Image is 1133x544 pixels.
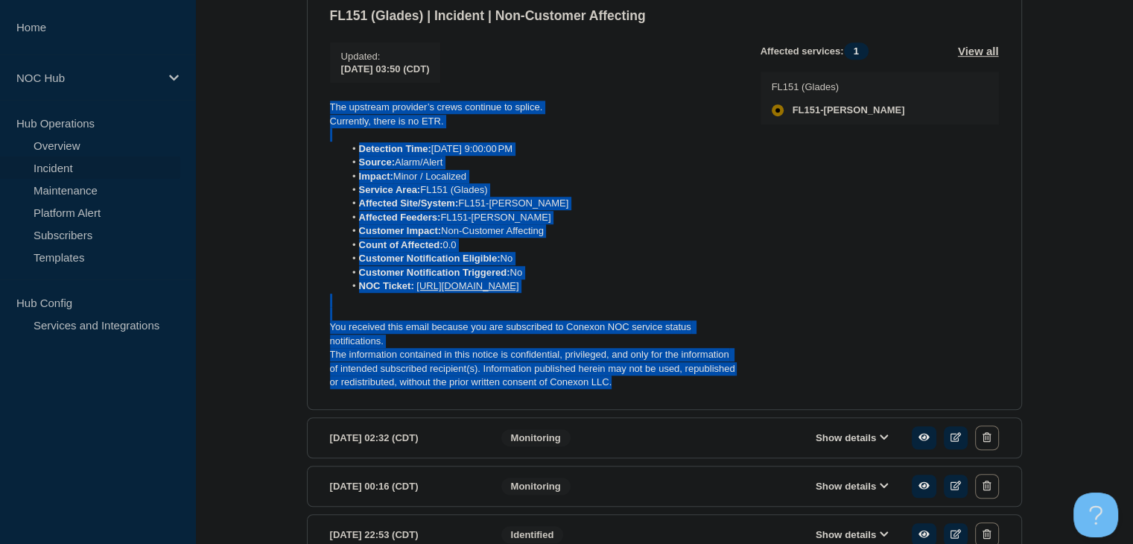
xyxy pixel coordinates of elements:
p: FL151 (Glades) [772,81,905,92]
span: [DATE] 03:50 (CDT) [341,63,430,75]
strong: Detection Time: [359,143,431,154]
button: Show details [811,480,893,493]
strong: Impact: [359,171,393,182]
p: The information contained in this notice is confidential, privileged, and only for the informatio... [330,348,737,389]
div: affected [772,104,784,116]
li: No [344,266,737,279]
li: Non-Customer Affecting [344,224,737,238]
strong: Source: [359,156,395,168]
strong: Affected Feeders: [359,212,441,223]
li: FL151-[PERSON_NAME] [344,211,737,224]
div: [DATE] 02:32 (CDT) [330,426,479,450]
strong: Affected Site/System: [359,197,459,209]
strong: Customer Notification Triggered: [359,267,510,278]
p: Currently, there is no ETR. [330,115,737,128]
span: Monitoring [501,429,571,446]
a: [URL][DOMAIN_NAME] [416,280,518,291]
strong: Customer Notification Eligible: [359,253,501,264]
span: Affected services: [761,42,876,60]
p: NOC Hub [16,72,159,84]
p: You received this email because you are subscribed to Conexon NOC service status notifications. [330,320,737,348]
strong: Service Area: [359,184,421,195]
strong: Count of Affected: [359,239,443,250]
p: The upstream provider’s crews continue to splice. [330,101,737,114]
li: 0.0 [344,238,737,252]
strong: NOC Ticket: [359,280,414,291]
button: View all [958,42,999,60]
strong: Customer Impact: [359,225,442,236]
span: Identified [501,526,564,543]
li: FL151-[PERSON_NAME] [344,197,737,210]
button: Show details [811,431,893,444]
span: FL151-[PERSON_NAME] [793,104,905,116]
li: FL151 (Glades) [344,183,737,197]
div: [DATE] 00:16 (CDT) [330,474,479,499]
li: Alarm/Alert [344,156,737,169]
iframe: Help Scout Beacon - Open [1073,493,1118,537]
span: Monitoring [501,478,571,495]
button: Show details [811,528,893,541]
h3: FL151 (Glades) | Incident | Non-Customer Affecting [330,8,999,24]
p: Updated : [341,51,430,62]
li: Minor / Localized [344,170,737,183]
li: [DATE] 9:00:00 PM [344,142,737,156]
li: No [344,252,737,265]
span: 1 [844,42,869,60]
